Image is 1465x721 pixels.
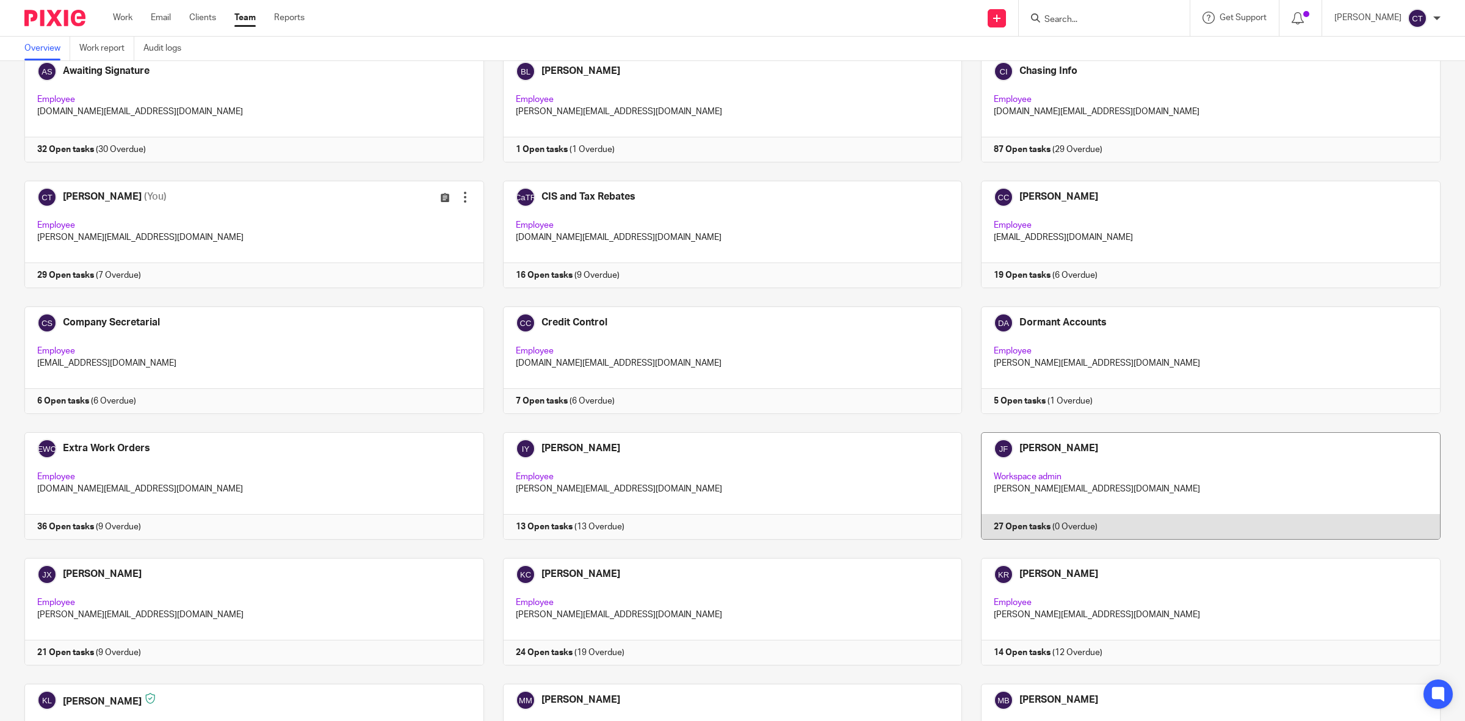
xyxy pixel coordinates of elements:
input: Search [1043,15,1153,26]
a: Overview [24,37,70,60]
img: Pixie [24,10,85,26]
a: Work report [79,37,134,60]
a: Email [151,12,171,24]
a: Team [234,12,256,24]
a: Reports [274,12,305,24]
span: Get Support [1220,13,1267,22]
a: Clients [189,12,216,24]
p: [PERSON_NAME] [1334,12,1402,24]
a: Work [113,12,132,24]
a: Audit logs [143,37,190,60]
img: svg%3E [1408,9,1427,28]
